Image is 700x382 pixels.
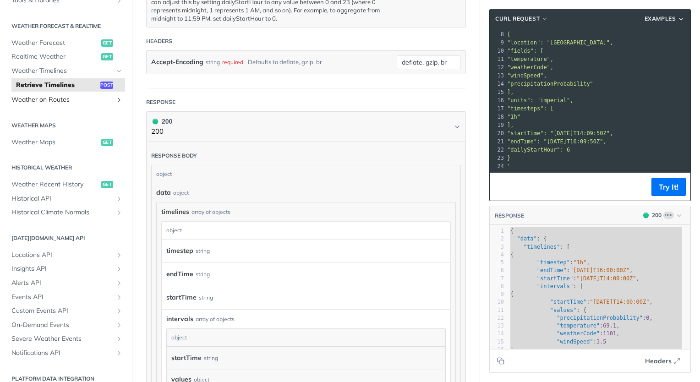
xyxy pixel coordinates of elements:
[510,275,640,282] span: : ,
[7,248,125,262] a: Locations APIShow subpages for Locations API
[490,259,504,267] div: 5
[507,155,510,161] span: }
[510,235,547,242] span: : {
[490,96,505,104] div: 16
[191,208,230,216] div: array of objects
[510,315,653,321] span: : ,
[490,88,505,96] div: 15
[11,95,113,104] span: Weather on Routes
[490,137,505,146] div: 21
[557,338,593,345] span: "windSpeed"
[507,138,607,145] span: "endTime": "[DATE]T16:09:50Z",
[490,243,504,251] div: 3
[151,152,197,160] div: Response body
[510,251,514,258] span: {
[11,66,113,76] span: Weather Timelines
[590,299,649,305] span: "[DATE]T14:00:00Z"
[7,192,125,206] a: Historical APIShow subpages for Historical API
[248,55,322,69] div: Defaults to deflate, gzip, br
[196,315,235,323] div: array of objects
[7,121,125,130] h2: Weather Maps
[115,265,123,273] button: Show subpages for Insights API
[490,338,504,346] div: 15
[7,234,125,242] h2: [DATE][DOMAIN_NAME] API
[11,349,113,358] span: Notifications API
[651,178,686,196] button: Try It!
[640,354,686,368] button: Headers
[7,262,125,276] a: Insights APIShow subpages for Insights API
[101,139,113,146] span: get
[11,306,113,316] span: Custom Events API
[490,121,505,129] div: 19
[490,330,504,338] div: 14
[222,55,243,69] div: required
[510,244,570,250] span: : [
[510,259,590,266] span: : ,
[171,351,202,365] label: startTime
[639,211,686,220] button: 200200Log
[115,307,123,315] button: Show subpages for Custom Events API
[577,275,636,282] span: "[DATE]T14:00:00Z"
[510,291,514,297] span: {
[517,235,536,242] span: "data"
[156,188,171,197] span: data
[490,267,504,274] div: 6
[173,189,189,197] div: object
[490,47,505,55] div: 10
[490,71,505,80] div: 13
[557,315,643,321] span: "precipitationProbability"
[7,290,125,304] a: Events APIShow subpages for Events API
[7,206,125,219] a: Historical Climate NormalsShow subpages for Historical Climate Normals
[507,39,613,46] span: "location": "[GEOGRAPHIC_DATA]",
[11,321,113,330] span: On-Demand Events
[490,290,504,298] div: 9
[492,14,552,23] button: cURL Request
[11,194,113,203] span: Historical API
[490,30,505,38] div: 8
[7,276,125,290] a: Alerts APIShow subpages for Alerts API
[645,15,676,23] span: Examples
[196,267,210,281] div: string
[151,126,172,137] p: 200
[161,207,189,217] span: timelines
[115,251,123,259] button: Show subpages for Locations API
[510,267,633,273] span: : ,
[557,322,600,329] span: "temperature"
[100,82,113,89] span: post
[490,283,504,290] div: 8
[166,291,197,304] label: startTime
[11,278,113,288] span: Alerts API
[115,96,123,104] button: Show subpages for Weather on Routes
[603,330,616,337] span: 1101
[146,37,172,45] div: Headers
[490,80,505,88] div: 14
[115,209,123,216] button: Show subpages for Historical Climate Normals
[199,291,213,304] div: string
[7,346,125,360] a: Notifications APIShow subpages for Notifications API
[495,15,540,23] span: cURL Request
[537,275,573,282] span: "startTime"
[7,318,125,332] a: On-Demand EventsShow subpages for On-Demand Events
[557,330,600,337] span: "weatherCode"
[641,14,688,23] button: Examples
[490,162,505,170] div: 24
[115,335,123,343] button: Show subpages for Severe Weather Events
[101,39,113,47] span: get
[646,315,649,321] span: 0
[537,267,567,273] span: "endTime"
[550,307,577,313] span: "values"
[7,50,125,64] a: Realtime Weatherget
[507,105,553,112] span: "timesteps": [
[537,283,573,289] span: "intervals"
[494,354,507,368] button: Copy to clipboard
[162,222,448,239] div: object
[537,259,570,266] span: "timestep"
[206,55,220,69] div: string
[510,228,514,234] span: {
[166,267,193,281] label: endTime
[490,227,504,235] div: 1
[510,307,586,313] span: : {
[7,22,125,30] h2: Weather Forecast & realtime
[507,114,520,120] span: "1h"
[166,244,193,257] label: timestep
